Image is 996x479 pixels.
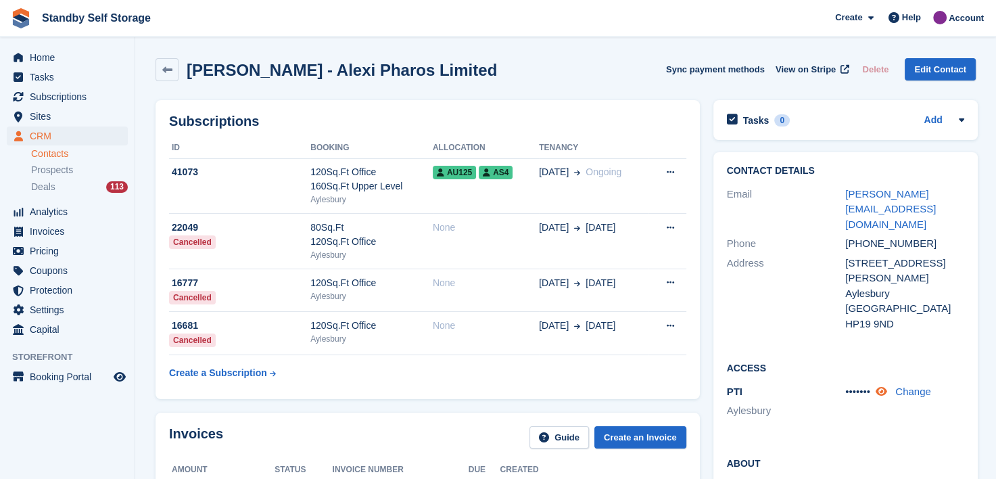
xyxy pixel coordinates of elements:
div: [STREET_ADDRESS][PERSON_NAME] [845,256,964,286]
span: Capital [30,320,111,339]
div: Cancelled [169,291,216,304]
th: ID [169,137,310,159]
a: menu [7,261,128,280]
span: Analytics [30,202,111,221]
div: 0 [774,114,790,127]
a: Prospects [31,163,128,177]
span: Pricing [30,242,111,260]
div: Email [727,187,846,233]
a: menu [7,202,128,221]
div: HP19 9ND [845,317,964,332]
span: [DATE] [586,276,615,290]
div: Aylesbury [845,286,964,302]
a: Edit Contact [905,58,976,81]
h2: [PERSON_NAME] - Alexi Pharos Limited [187,61,497,79]
span: [DATE] [586,319,615,333]
div: 120Sq.Ft Office [310,276,433,290]
span: Prospects [31,164,73,177]
div: Cancelled [169,235,216,249]
a: menu [7,300,128,319]
span: View on Stripe [776,63,836,76]
div: Phone [727,236,846,252]
span: Sites [30,107,111,126]
span: Help [902,11,921,24]
span: AU125 [433,166,476,179]
a: menu [7,222,128,241]
a: Change [895,386,931,397]
span: AS4 [479,166,513,179]
div: None [433,276,539,290]
a: Deals 113 [31,180,128,194]
span: Settings [30,300,111,319]
a: menu [7,281,128,300]
li: Aylesbury [727,403,846,419]
div: Aylesbury [310,290,433,302]
div: Cancelled [169,334,216,347]
a: [PERSON_NAME][EMAIL_ADDRESS][DOMAIN_NAME] [845,188,936,230]
a: menu [7,107,128,126]
a: Contacts [31,147,128,160]
div: 120Sq.Ft Office [310,319,433,333]
span: Subscriptions [30,87,111,106]
span: [DATE] [539,221,569,235]
a: menu [7,367,128,386]
div: 113 [106,181,128,193]
div: 41073 [169,165,310,179]
a: menu [7,127,128,145]
h2: Invoices [169,426,223,449]
span: Storefront [12,350,135,364]
div: 22049 [169,221,310,235]
h2: Subscriptions [169,114,686,129]
div: 80Sq.Ft 120Sq.Ft Office [310,221,433,249]
div: Address [727,256,846,332]
img: Sue Ford [933,11,947,24]
span: Coupons [30,261,111,280]
div: None [433,221,539,235]
div: None [433,319,539,333]
h2: Tasks [743,114,769,127]
span: Tasks [30,68,111,87]
th: Allocation [433,137,539,159]
span: Protection [30,281,111,300]
button: Delete [857,58,894,81]
span: Create [835,11,862,24]
span: Account [949,12,984,25]
a: menu [7,68,128,87]
span: Deals [31,181,55,193]
span: ••••••• [845,386,870,397]
h2: Access [727,361,964,374]
h2: Contact Details [727,166,964,177]
div: Create a Subscription [169,366,267,380]
div: Aylesbury [310,249,433,261]
a: Add [924,113,942,129]
a: View on Stripe [770,58,852,81]
a: Preview store [112,369,128,385]
div: 120Sq.Ft Office 160Sq.Ft Upper Level [310,165,433,193]
span: Home [30,48,111,67]
a: menu [7,320,128,339]
span: [DATE] [539,276,569,290]
a: menu [7,48,128,67]
div: 16777 [169,276,310,290]
div: 16681 [169,319,310,333]
span: PTI [727,386,742,397]
div: Aylesbury [310,333,433,345]
th: Booking [310,137,433,159]
button: Sync payment methods [666,58,765,81]
a: Create a Subscription [169,361,276,386]
span: CRM [30,127,111,145]
span: [DATE] [539,319,569,333]
span: [DATE] [586,221,615,235]
div: Aylesbury [310,193,433,206]
a: Create an Invoice [594,426,686,449]
span: [DATE] [539,165,569,179]
div: [GEOGRAPHIC_DATA] [845,301,964,317]
th: Tenancy [539,137,648,159]
a: Guide [529,426,589,449]
img: stora-icon-8386f47178a22dfd0bd8f6a31ec36ba5ce8667c1dd55bd0f319d3a0aa187defe.svg [11,8,31,28]
a: menu [7,87,128,106]
a: menu [7,242,128,260]
span: Booking Portal [30,367,111,386]
div: [PHONE_NUMBER] [845,236,964,252]
span: Invoices [30,222,111,241]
